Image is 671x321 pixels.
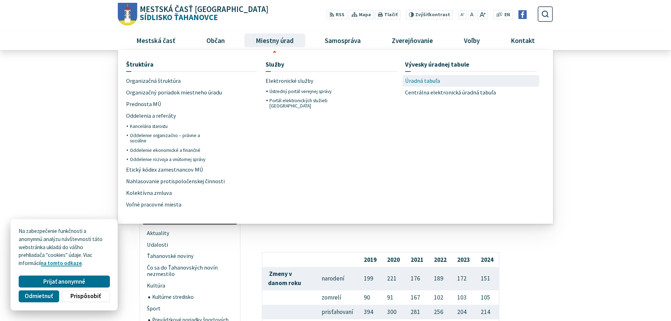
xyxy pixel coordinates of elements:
a: Etický kódex zamestnancov MÚ [126,164,206,176]
span: Kultúra [147,280,233,292]
td: narodení [316,267,358,290]
button: Zmenšiť veľkosť písma [458,10,467,19]
a: Občan [193,31,237,50]
a: Voľby [451,31,493,50]
strong: Zmeny v danom roku [268,270,301,287]
button: Odmietnuť [19,290,59,302]
span: Oddelenia a referáty [126,110,176,122]
button: Nastaviť pôvodnú veľkosť písma [468,10,476,19]
td: 394 [359,305,382,319]
a: na tomto odkaze [41,260,82,266]
span: Čo sa do Ťahanovských novín nezmestilo [147,262,233,280]
a: Oddelenia a referáty [126,110,206,122]
span: Mestská časť [133,31,178,50]
button: Prispôsobiť [62,290,110,302]
span: Oddelenie ekonomické a finančné [130,146,200,155]
button: Zväčšiť veľkosť písma [477,10,488,19]
span: Nahlasovanie protispoločenskej činnosti [126,176,225,187]
td: 105 [476,290,499,305]
a: Logo Sídlisko Ťahanovce, prejsť na domovskú stránku. [118,3,268,26]
p: Na zabezpečenie funkčnosti a anonymnú analýzu návštevnosti táto webstránka ukladá do vášho prehli... [19,227,110,267]
a: Nahlasovanie protispoločenskej činnosti [126,176,258,187]
td: 300 [382,305,405,319]
a: Organizačná štruktúra [126,75,206,87]
img: Prejsť na Facebook stránku [518,10,527,19]
a: Organizačný poriadok miestneho úradu [126,87,258,98]
a: Zverejňovanie [379,31,446,50]
span: Kolektívna zmluva [126,187,172,199]
span: Úradná tabuľa [405,75,440,87]
span: Ústredný portál verejnej správy [269,87,331,96]
span: Organizačný poriadok miestneho úradu [126,87,222,98]
span: Etický kódex zamestnancov MÚ [126,164,203,176]
span: Tlačiť [384,12,398,18]
span: Štruktúra [126,58,154,71]
td: 167 [405,290,428,305]
span: Kontakt [508,31,538,50]
span: Vývesky úradnej tabule [405,58,469,71]
span: Organizačná štruktúra [126,75,181,87]
span: Oddelenie rozvoja a vnútornej správy [130,155,205,164]
td: 256 [429,305,452,319]
span: Kultúrne stredisko [152,292,233,303]
a: Kancelária starostu [130,122,206,131]
a: Udalosti [143,239,237,251]
td: 189 [429,267,452,290]
span: kontrast [415,12,450,18]
span: Prednosta MÚ [126,98,161,110]
a: Mestská časť [123,31,188,50]
span: Odmietnuť [25,292,53,300]
span: Miestny úrad [253,31,296,50]
a: Centrálna elektronická úradná tabuľa [405,87,537,98]
a: Čo sa do Ťahanovských novín nezmestilo [143,262,237,280]
a: Kultúrne stredisko [148,292,237,303]
a: RSS [327,10,347,19]
span: Voľné pracovné miesta [126,199,181,211]
span: Ťahanovské noviny [147,251,233,262]
span: Sídlisko Ťahanovce [137,5,269,21]
a: Oddelenie rozvoja a vnútornej správy [130,155,206,164]
a: Mapa [349,10,374,19]
a: Služby [266,58,397,71]
strong: 2022 [434,256,447,264]
button: Tlačiť [375,10,400,19]
a: Ťahanovské noviny [143,251,237,262]
td: 199 [359,267,382,290]
td: 221 [382,267,405,290]
span: Prispôsobiť [70,292,101,300]
td: zomrelí [316,290,358,305]
span: Centrálna elektronická úradná tabuľa [405,87,496,98]
a: Samospráva [312,31,374,50]
a: Ústredný portál verejnej správy [269,87,346,96]
span: Mapa [359,11,371,19]
span: Šport [147,303,233,314]
span: Aktuality [147,227,233,239]
strong: 2023 [457,256,470,264]
span: Mestská časť [GEOGRAPHIC_DATA] [140,5,268,13]
td: 102 [429,290,452,305]
a: Štruktúra [126,58,258,71]
a: Miestny úrad [243,31,306,50]
td: 90 [359,290,382,305]
a: Elektronické služby [266,75,346,87]
span: Samospráva [322,31,363,50]
span: Zvýšiť [415,12,429,18]
td: 103 [452,290,475,305]
td: 151 [476,267,499,290]
span: Kancelária starostu [130,122,168,131]
strong: 2020 [387,256,400,264]
span: EN [504,11,510,19]
td: prisťahovaní [316,305,358,319]
a: Portál elektronických služieb [GEOGRAPHIC_DATA] [269,96,346,111]
span: Služby [266,58,284,71]
strong: 2019 [364,256,377,264]
td: 214 [476,305,499,319]
a: Oddelenie organizačno – právne a sociálne [130,131,206,145]
a: Prednosta MÚ [126,98,206,110]
a: Voľné pracovné miesta [126,199,206,211]
td: 204 [452,305,475,319]
span: Zverejňovanie [389,31,435,50]
button: Zvýšiťkontrast [406,10,453,19]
